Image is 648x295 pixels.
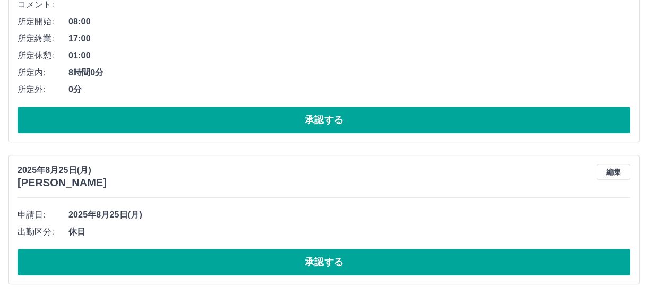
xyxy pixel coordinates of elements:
span: 2025年8月25日(月) [68,209,630,221]
span: 所定内: [18,66,68,79]
span: 申請日: [18,209,68,221]
button: 編集 [597,164,630,180]
span: 0分 [68,83,630,96]
span: 所定休憩: [18,49,68,62]
span: 8時間0分 [68,66,630,79]
span: 17:00 [68,32,630,45]
h3: [PERSON_NAME] [18,177,107,189]
span: 出勤区分: [18,225,68,238]
button: 承認する [18,107,630,133]
span: 所定外: [18,83,68,96]
p: 2025年8月25日(月) [18,164,107,177]
span: 01:00 [68,49,630,62]
span: 08:00 [68,15,630,28]
span: 所定開始: [18,15,68,28]
span: 休日 [68,225,630,238]
span: 所定終業: [18,32,68,45]
button: 承認する [18,249,630,275]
